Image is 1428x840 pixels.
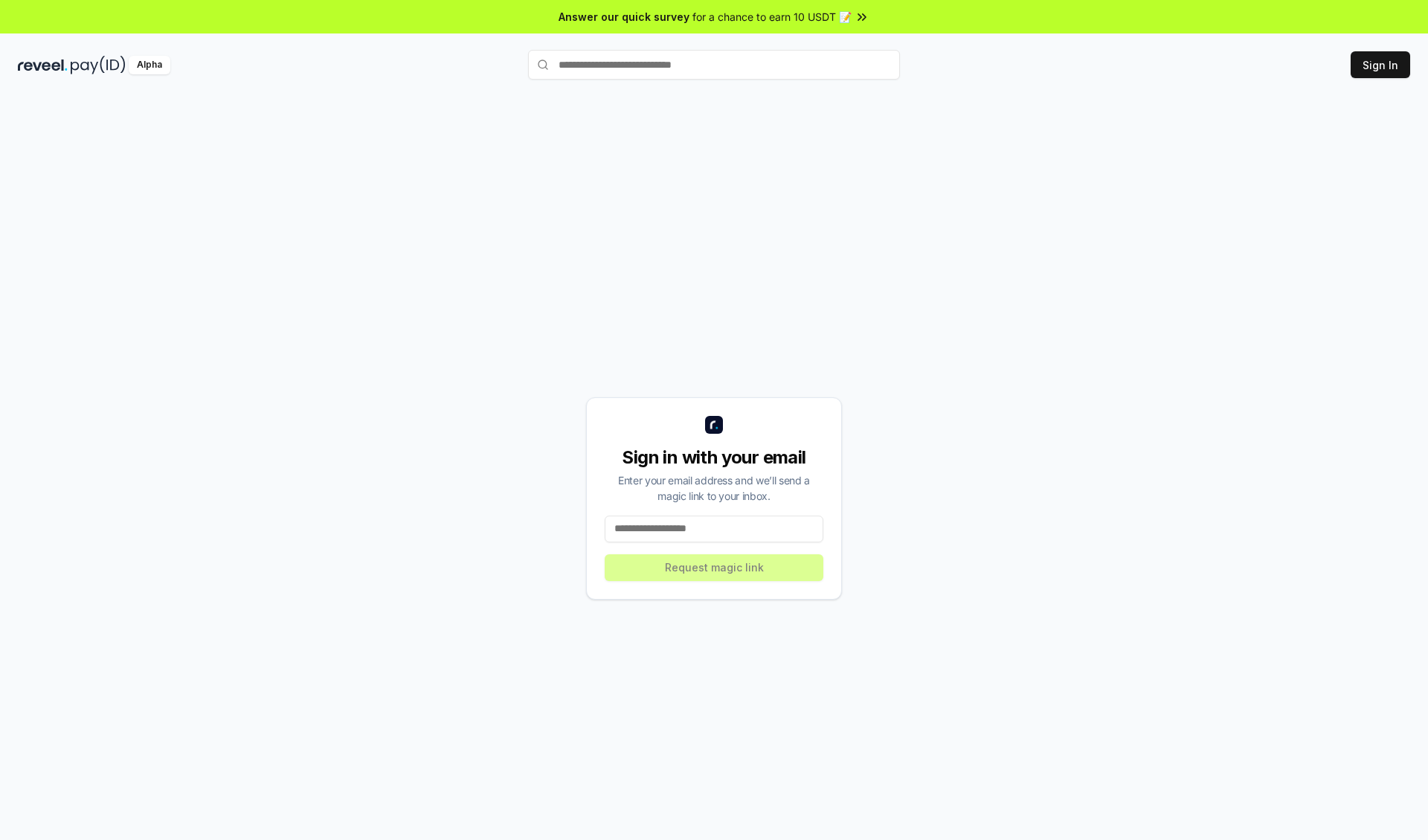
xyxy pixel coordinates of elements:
img: pay_id [71,56,126,74]
div: Enter your email address and we’ll send a magic link to your inbox. [605,472,823,504]
img: logo_small [705,416,723,434]
button: Sign In [1351,51,1410,78]
img: reveel_dark [18,56,68,74]
div: Sign in with your email [605,446,823,469]
span: for a chance to earn 10 USDT 📝 [692,9,852,25]
div: Alpha [129,56,170,74]
span: Answer our quick survey [559,9,689,25]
